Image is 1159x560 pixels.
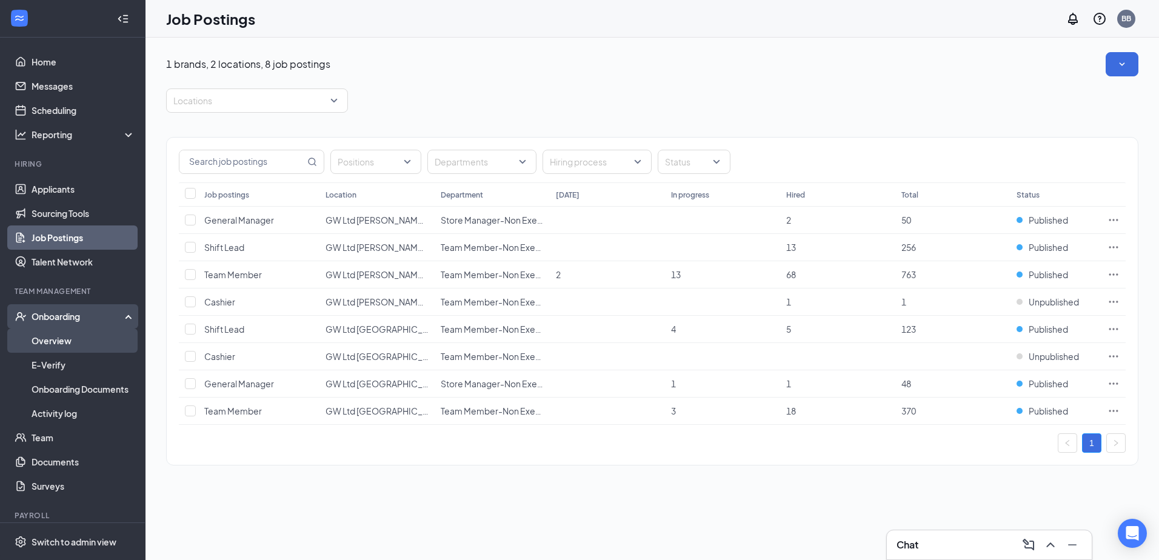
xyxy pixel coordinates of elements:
[204,405,262,416] span: Team Member
[32,74,135,98] a: Messages
[901,296,906,307] span: 1
[435,370,550,398] td: Store Manager-Non Exempt
[32,425,135,450] a: Team
[441,190,483,200] div: Department
[326,351,466,362] span: GW Ltd [GEOGRAPHIC_DATA] - 995
[319,316,435,343] td: GW Ltd Tower Rd - 995
[307,157,317,167] svg: MagnifyingGlass
[671,269,681,280] span: 13
[441,269,552,280] span: Team Member-Non Exempt
[441,215,553,225] span: Store Manager-Non Exempt
[556,269,561,280] span: 2
[901,378,911,389] span: 48
[1092,12,1107,26] svg: QuestionInfo
[441,242,552,253] span: Team Member-Non Exempt
[1029,296,1079,308] span: Unpublished
[326,242,468,253] span: GW Ltd [PERSON_NAME] LLC - 1338
[32,225,135,250] a: Job Postings
[1029,378,1068,390] span: Published
[1107,350,1120,362] svg: Ellipses
[435,343,550,370] td: Team Member-Non Exempt
[441,296,552,307] span: Team Member-Non Exempt
[326,296,468,307] span: GW Ltd [PERSON_NAME] LLC - 1338
[15,310,27,322] svg: UserCheck
[32,401,135,425] a: Activity log
[1065,538,1080,552] svg: Minimize
[319,261,435,288] td: GW Ltd Fitzsimons LLC - 1338
[435,288,550,316] td: Team Member-Non Exempt
[786,378,791,389] span: 1
[166,58,330,71] p: 1 brands, 2 locations, 8 job postings
[435,234,550,261] td: Team Member-Non Exempt
[780,182,895,207] th: Hired
[166,8,255,29] h1: Job Postings
[32,177,135,201] a: Applicants
[204,296,235,307] span: Cashier
[1106,52,1138,76] button: SmallChevronDown
[32,98,135,122] a: Scheduling
[326,215,468,225] span: GW Ltd [PERSON_NAME] LLC - 1338
[897,538,918,552] h3: Chat
[326,324,466,335] span: GW Ltd [GEOGRAPHIC_DATA] - 995
[441,378,553,389] span: Store Manager-Non Exempt
[15,128,27,141] svg: Analysis
[319,398,435,425] td: GW Ltd Tower Rd - 995
[1107,214,1120,226] svg: Ellipses
[1118,519,1147,548] div: Open Intercom Messenger
[319,207,435,234] td: GW Ltd Fitzsimons LLC - 1338
[1082,433,1101,453] li: 1
[204,269,262,280] span: Team Member
[786,215,791,225] span: 2
[204,215,274,225] span: General Manager
[441,351,552,362] span: Team Member-Non Exempt
[441,324,552,335] span: Team Member-Non Exempt
[1107,378,1120,390] svg: Ellipses
[671,324,676,335] span: 4
[435,316,550,343] td: Team Member-Non Exempt
[15,536,27,548] svg: Settings
[204,242,244,253] span: Shift Lead
[117,13,129,25] svg: Collapse
[319,288,435,316] td: GW Ltd Fitzsimons LLC - 1338
[32,128,136,141] div: Reporting
[1121,13,1131,24] div: BB
[32,310,125,322] div: Onboarding
[901,405,916,416] span: 370
[319,343,435,370] td: GW Ltd Tower Rd - 995
[786,296,791,307] span: 1
[901,215,911,225] span: 50
[1029,214,1068,226] span: Published
[895,182,1010,207] th: Total
[179,150,305,173] input: Search job postings
[1029,350,1079,362] span: Unpublished
[1107,268,1120,281] svg: Ellipses
[32,353,135,377] a: E-Verify
[32,250,135,274] a: Talent Network
[786,405,796,416] span: 18
[1106,433,1126,453] li: Next Page
[326,378,466,389] span: GW Ltd [GEOGRAPHIC_DATA] - 995
[326,190,356,200] div: Location
[32,536,116,548] div: Switch to admin view
[15,159,133,169] div: Hiring
[1029,241,1068,253] span: Published
[1064,439,1071,447] span: left
[204,378,274,389] span: General Manager
[1116,58,1128,70] svg: SmallChevronDown
[1112,439,1120,447] span: right
[901,324,916,335] span: 123
[1066,12,1080,26] svg: Notifications
[1041,535,1060,555] button: ChevronUp
[32,450,135,474] a: Documents
[435,207,550,234] td: Store Manager-Non Exempt
[1010,182,1101,207] th: Status
[1063,535,1082,555] button: Minimize
[665,182,780,207] th: In progress
[319,370,435,398] td: GW Ltd Tower Rd - 995
[13,12,25,24] svg: WorkstreamLogo
[1107,241,1120,253] svg: Ellipses
[32,50,135,74] a: Home
[326,405,466,416] span: GW Ltd [GEOGRAPHIC_DATA] - 995
[326,269,468,280] span: GW Ltd [PERSON_NAME] LLC - 1338
[1106,433,1126,453] button: right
